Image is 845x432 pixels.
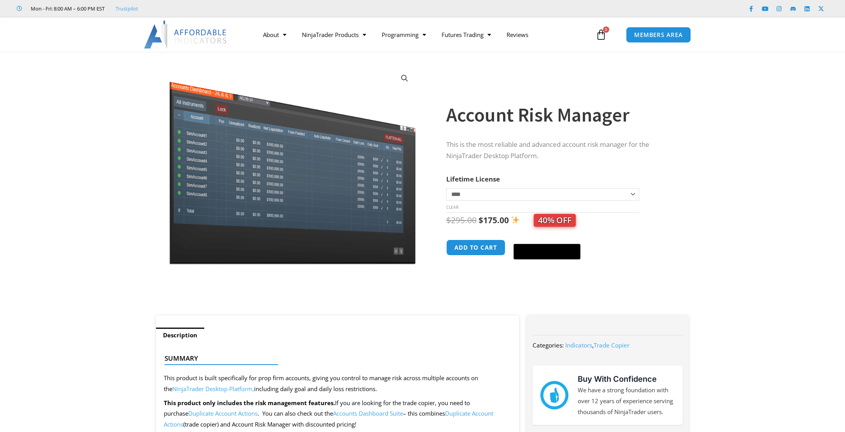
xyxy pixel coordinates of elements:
a: Trade Copier [594,341,629,349]
p: This is the most reliable and advanced account risk manager for the NinjaTrader Desktop Platform. [446,139,673,162]
span: Categories: [533,341,564,349]
p: This product is built specifically for prop firm accounts, giving you control to manage risk acro... [164,373,511,395]
a: Futures Trading [434,26,499,44]
bdi: 175.00 [479,215,509,226]
h4: Summary [165,354,504,362]
span: , [565,341,629,349]
p: If you are looking for the trade copier, you need to purchase . You can also check out the – this... [164,398,511,430]
img: ✨ [511,216,519,224]
iframe: Secure express checkout frame [512,238,582,239]
a: Duplicate Account Actions [188,409,258,417]
button: Add to cart [446,240,505,256]
a: MEMBERS AREA [626,27,691,43]
span: 40% OFF [534,214,576,227]
strong: This product only includes the risk management features. [164,399,335,407]
span: $ [479,215,483,226]
a: Programming [374,26,434,44]
h3: Buy With Confidence [578,373,675,385]
a: Indicators [565,341,592,349]
span: $ [446,215,451,226]
a: Clear options [446,205,458,210]
a: View full-screen image gallery [398,71,412,85]
bdi: 295.00 [446,215,477,226]
a: NinjaTrader Desktop Platform, [172,385,254,393]
h1: Account Risk Manager [446,101,673,129]
img: LogoAI | Affordable Indicators – NinjaTrader [144,21,228,49]
nav: Menu [255,26,594,44]
img: mark thumbs good 43913 | Affordable Indicators – NinjaTrader [540,381,568,409]
a: Accounts Dashboard Suite [333,409,403,417]
iframe: PayPal Message 1 [446,266,673,273]
span: 0 [603,26,609,33]
p: We have a strong foundation with over 12 years of experience serving thousands of NinjaTrader users. [578,385,675,418]
span: MEMBERS AREA [634,32,683,38]
a: About [255,26,294,44]
button: Buy with GPay [514,244,580,259]
span: Mon - Fri: 8:00 AM – 6:00 PM EST [29,4,105,13]
a: Trustpilot [116,4,138,13]
a: 0 [584,23,618,46]
a: Reviews [499,26,536,44]
a: NinjaTrader Products [294,26,374,44]
label: Lifetime License [446,175,500,183]
a: Description [156,328,204,343]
